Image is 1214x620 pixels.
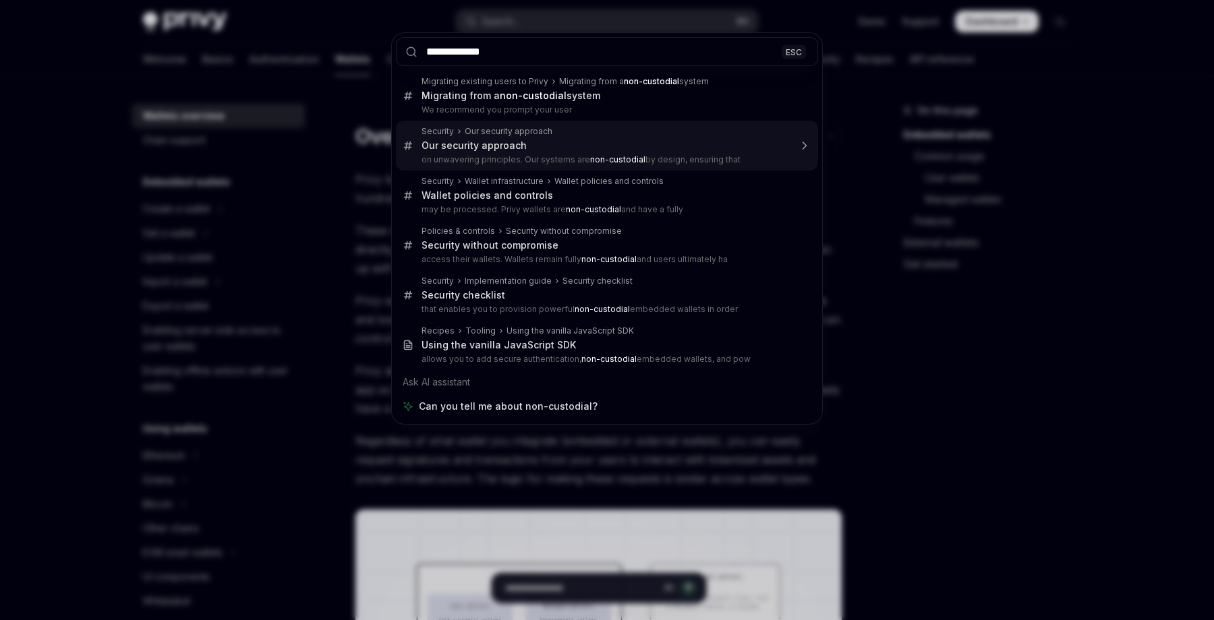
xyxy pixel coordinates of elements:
div: Security checklist [422,289,505,301]
div: Migrating from a system [422,90,600,102]
p: access their wallets. Wallets remain fully and users ultimately ha [422,254,790,265]
p: that enables you to provision powerful embedded wallets in order [422,304,790,315]
div: Recipes [422,325,455,336]
div: Security without compromise [506,226,622,237]
span: Can you tell me about non-custodial? [419,400,598,413]
div: Using the vanilla JavaScript SDK [422,339,576,351]
div: Wallet policies and controls [422,189,553,201]
p: allows you to add secure authentication, embedded wallets, and pow [422,354,790,365]
b: non-custodial [575,304,630,314]
div: Tooling [465,325,496,336]
b: non-custodial [566,204,621,214]
div: Using the vanilla JavaScript SDK [507,325,634,336]
div: ESC [782,44,806,59]
div: Security [422,276,454,286]
div: Wallet policies and controls [554,176,664,187]
div: Security checklist [562,276,633,286]
div: Migrating existing users to Privy [422,76,548,87]
b: non-custodial [624,76,679,86]
div: Implementation guide [465,276,552,286]
b: non-custodial [581,354,637,364]
div: Security [422,126,454,137]
p: on unwavering principles. Our systems are by design, ensuring that [422,154,790,165]
p: may be processed. Privy wallets are and have a fully [422,204,790,215]
div: Policies & controls [422,226,495,237]
div: Our security approach [465,126,552,137]
p: We recommend you prompt your user [422,104,790,115]
div: Security without compromise [422,239,558,251]
div: Security [422,176,454,187]
b: non-custodial [581,254,637,264]
div: Ask AI assistant [396,370,818,394]
div: Our security approach [422,139,527,152]
b: non-custodial [590,154,645,164]
div: Migrating from a system [559,76,709,87]
b: non-custodial [500,90,567,101]
div: Wallet infrastructure [465,176,544,187]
